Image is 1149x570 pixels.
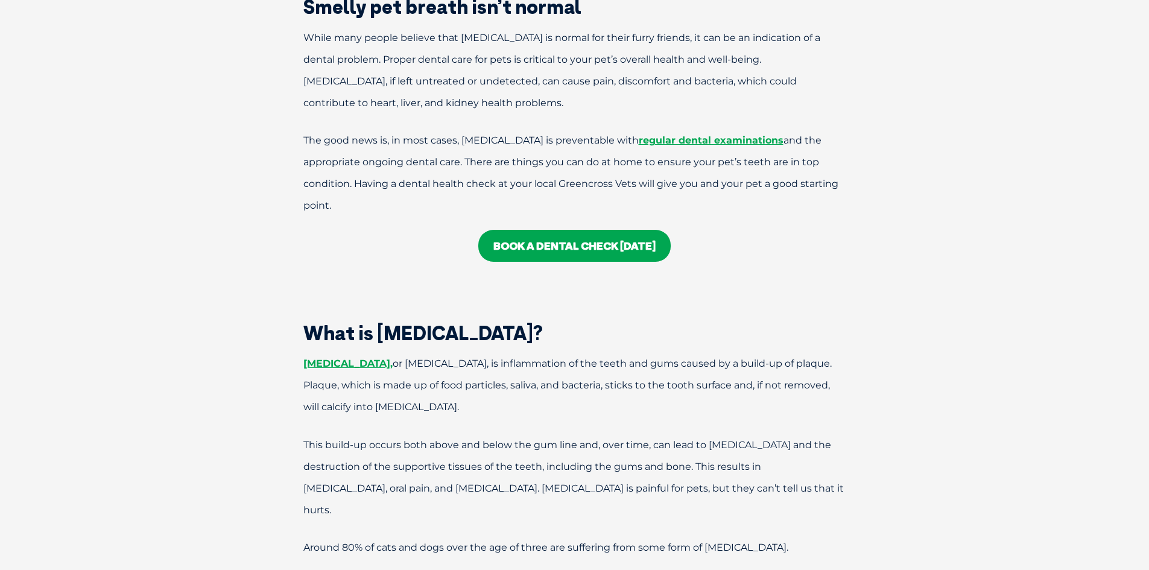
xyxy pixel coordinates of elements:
span: This build-up occurs both above and below the gum line and, over time, can lead to [MEDICAL_DATA]... [303,439,844,516]
span: Around 80% of cats and dogs over the age of three are suffering from some form of [MEDICAL_DATA]. [303,542,788,553]
span: While many people believe that [MEDICAL_DATA] is normal for their furry friends, it can be an ind... [303,32,820,109]
span: The good news is, in most cases, [MEDICAL_DATA] is preventable with and the appropriate ongoing d... [303,135,838,211]
span: or [MEDICAL_DATA], is inflammation of the teeth and gums caused by a build-up of plaque. Plaque, ... [303,358,832,413]
a: regular dental examinations [639,135,783,146]
span: What is [MEDICAL_DATA]? [303,321,543,345]
a: BOOK A DENTAL CHECK [DATE] [478,230,671,262]
a: [MEDICAL_DATA], [303,358,393,369]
